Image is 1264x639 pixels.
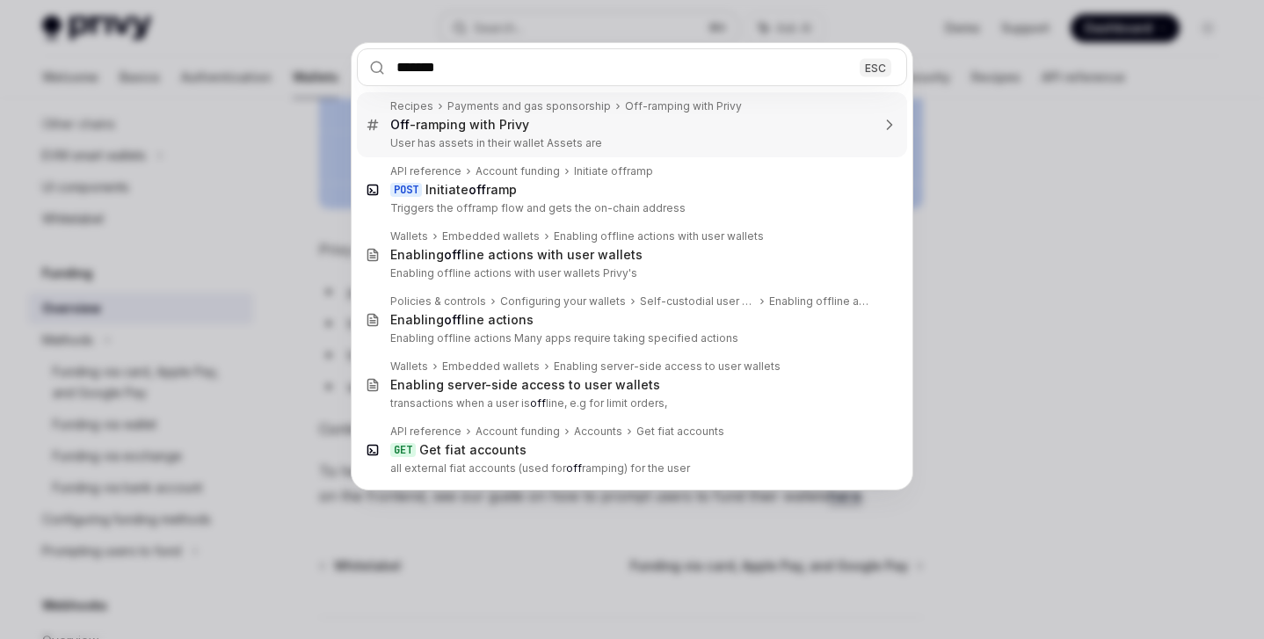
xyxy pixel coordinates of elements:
div: Configuring your wallets [500,294,626,309]
p: Enabling offline actions Many apps require taking specified actions [390,331,870,345]
div: ESC [860,58,891,76]
div: Account funding [476,425,560,439]
b: off [530,396,546,410]
div: Wallets [390,359,428,374]
div: Accounts [574,425,622,439]
div: Payments and gas sponsorship [447,99,611,113]
div: Enabling offline actions with user wallets [554,229,764,243]
div: Enabling offline actions [769,294,870,309]
div: Get fiat accounts [636,425,724,439]
p: User has assets in their wallet Assets are [390,136,870,150]
b: off [566,461,582,475]
div: API reference [390,164,461,178]
p: all external fiat accounts (used for ramping) for the user [390,461,870,476]
div: POST [390,183,422,197]
div: Self-custodial user wallets [640,294,755,309]
div: Enabling line actions with user wallets [390,247,643,263]
p: transactions when a user is line, e.g for limit orders, [390,396,870,410]
b: off [469,182,486,197]
div: Embedded wallets [442,359,540,374]
div: GET [390,443,416,457]
div: Enabling server-side access to user wallets [554,359,781,374]
div: Account funding [476,164,560,178]
div: Wallets [390,229,428,243]
div: Policies & controls [390,294,486,309]
div: -ramping with Privy [390,117,529,133]
div: Enabling server-side access to user wallets [390,377,660,393]
div: Initiate offramp [574,164,653,178]
div: Enabling line actions [390,312,534,328]
b: off [444,247,461,262]
div: API reference [390,425,461,439]
b: off [444,312,461,327]
p: Enabling offline actions with user wallets Privy's [390,266,870,280]
div: Initiate ramp [425,182,517,198]
div: Get fiat accounts [419,442,527,458]
div: Off-ramping with Privy [625,99,742,113]
b: Off [390,117,410,132]
div: Recipes [390,99,433,113]
p: Triggers the offramp flow and gets the on-chain address [390,201,870,215]
div: Embedded wallets [442,229,540,243]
